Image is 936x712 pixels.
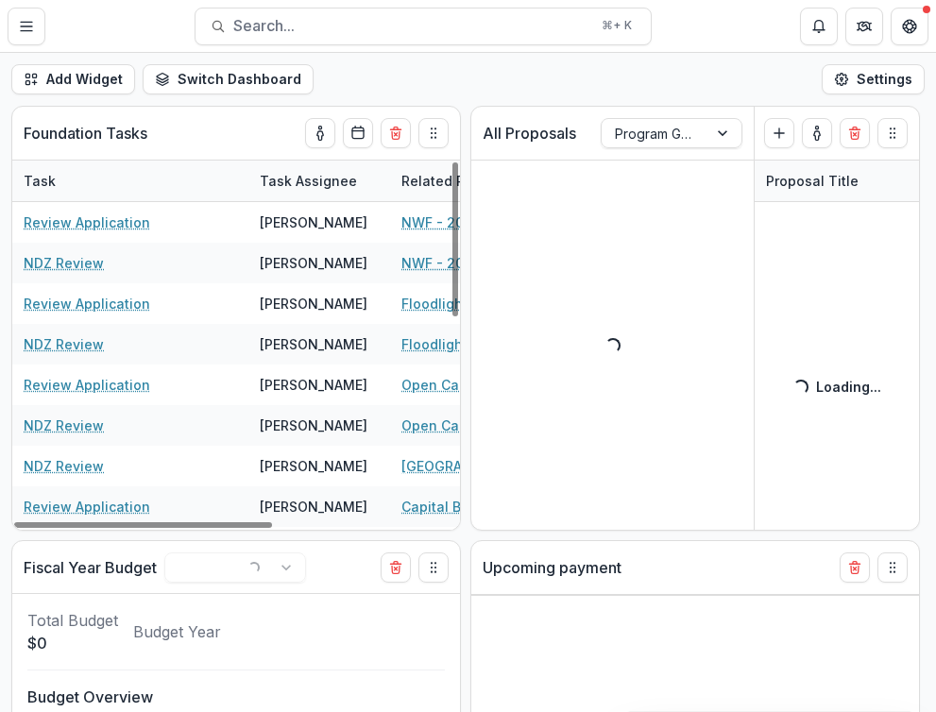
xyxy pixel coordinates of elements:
[840,118,870,148] button: Delete card
[24,294,150,314] a: Review Application
[24,375,150,395] a: Review Application
[8,8,45,45] button: Toggle Menu
[800,8,838,45] button: Notifications
[260,456,367,476] div: [PERSON_NAME]
[248,171,368,191] div: Task Assignee
[260,375,367,395] div: [PERSON_NAME]
[343,118,373,148] button: Calendar
[27,686,445,708] p: Budget Overview
[24,456,104,476] a: NDZ Review
[764,118,794,148] button: Create Proposal
[12,161,248,201] div: Task
[27,609,118,632] p: Total Budget
[390,171,526,191] div: Related Proposal
[381,552,411,583] button: Delete card
[401,375,615,395] a: Open Campus Media - 2025 - Vere Initiatives - Documents & Narrative Upload
[24,556,157,579] p: Fiscal Year Budget
[248,161,390,201] div: Task Assignee
[24,212,150,232] a: Review Application
[305,118,335,148] button: toggle-assigned-to-me
[24,334,104,354] a: NDZ Review
[840,552,870,583] button: Delete card
[260,294,367,314] div: [PERSON_NAME]
[401,497,615,517] a: Capital B News Inc. - 2025 - Vere Initiatives - Documents & Narrative Upload
[24,415,104,435] a: NDZ Review
[418,552,449,583] button: Drag
[260,253,367,273] div: [PERSON_NAME]
[24,122,147,144] p: Foundation Tasks
[483,556,621,579] p: Upcoming payment
[381,118,411,148] button: Delete card
[12,171,67,191] div: Task
[260,212,367,232] div: [PERSON_NAME]
[418,118,449,148] button: Drag
[401,456,615,476] a: [GEOGRAPHIC_DATA][US_STATE] - 2025 - Vere Initiatives - Documents & Narrative Upload
[401,253,558,273] a: NWF - 2025 Application
[24,497,150,517] a: Review Application
[27,632,118,654] p: $0
[390,161,626,201] div: Related Proposal
[877,552,908,583] button: Drag
[401,415,615,435] a: Open Campus Media - 2025 - Vere Initiatives - Documents & Narrative Upload
[822,64,925,94] button: Settings
[260,334,367,354] div: [PERSON_NAME]
[233,17,590,35] span: Search...
[401,294,615,314] a: Floodlight Inc. - 2025 - Vere Initiatives - Documents & Narrative Upload
[143,64,314,94] button: Switch Dashboard
[11,64,135,94] button: Add Widget
[845,8,883,45] button: Partners
[133,620,221,643] p: Budget Year
[483,122,576,144] p: All Proposals
[195,8,652,45] button: Search...
[24,253,104,273] a: NDZ Review
[877,118,908,148] button: Drag
[802,118,832,148] button: toggle-assigned-to-me
[401,334,615,354] a: Floodlight Inc. - 2025 - Vere Initiatives - Documents & Narrative Upload
[401,212,558,232] a: NWF - 2025 Application
[598,15,636,36] div: ⌘ + K
[891,8,928,45] button: Get Help
[260,497,367,517] div: [PERSON_NAME]
[260,415,367,435] div: [PERSON_NAME]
